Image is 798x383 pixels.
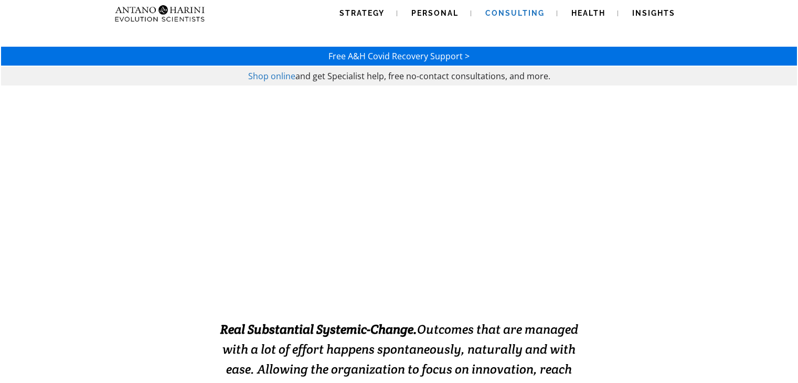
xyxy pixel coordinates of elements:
[485,9,545,17] span: Consulting
[571,9,605,17] span: Health
[220,321,417,337] strong: Real Substantial Systemic-Change.
[248,70,295,82] a: Shop online
[295,70,550,82] span: and get Specialist help, free no-contact consultations, and more.
[632,9,675,17] span: Insights
[189,256,609,281] strong: EXCELLENCE INSTALLATION. ENABLED.
[328,50,470,62] a: Free A&H Covid Recovery Support >
[411,9,459,17] span: Personal
[339,9,385,17] span: Strategy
